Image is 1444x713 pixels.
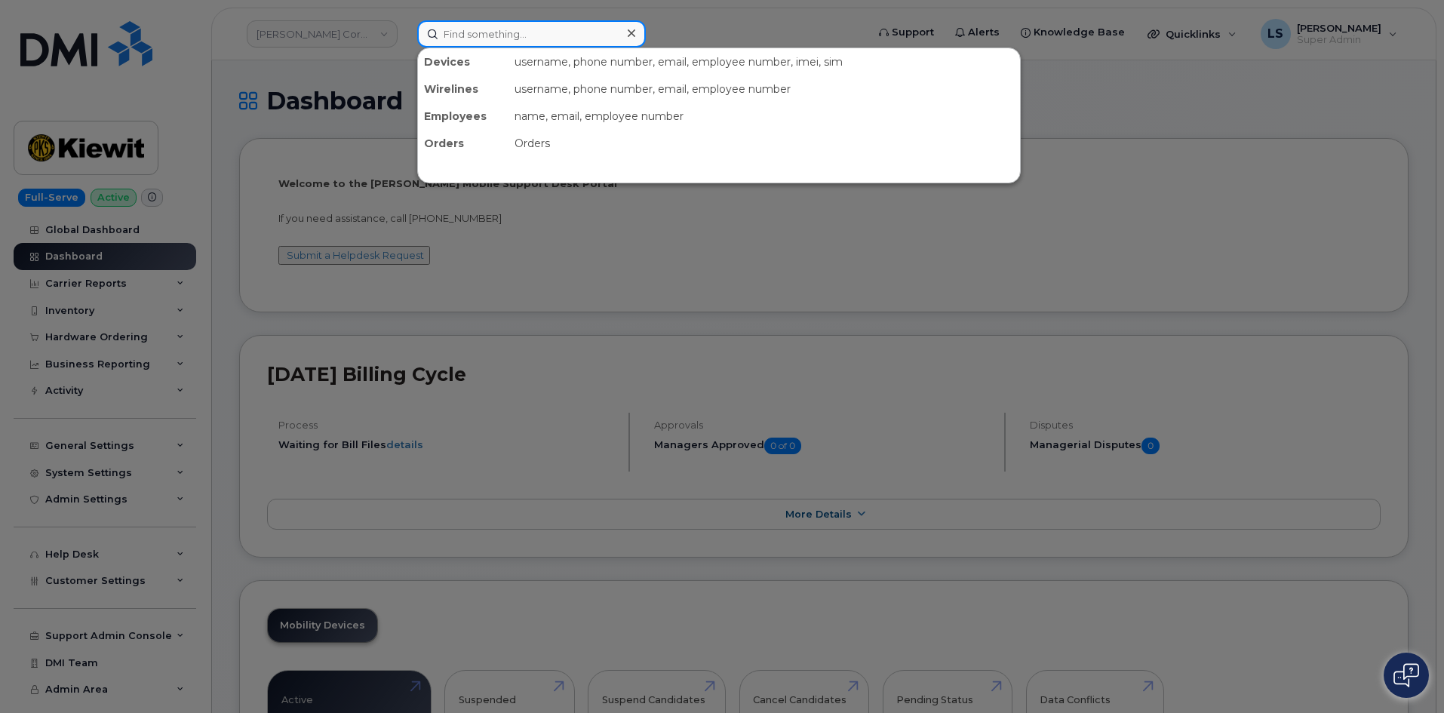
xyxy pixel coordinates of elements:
div: username, phone number, email, employee number [508,75,1020,103]
div: Wirelines [418,75,508,103]
div: Orders [508,130,1020,157]
div: Employees [418,103,508,130]
div: username, phone number, email, employee number, imei, sim [508,48,1020,75]
div: name, email, employee number [508,103,1020,130]
img: Open chat [1393,663,1419,687]
div: Devices [418,48,508,75]
div: Orders [418,130,508,157]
